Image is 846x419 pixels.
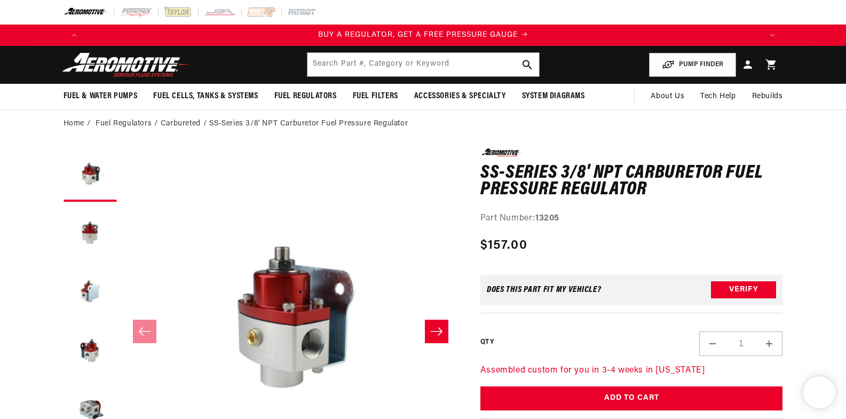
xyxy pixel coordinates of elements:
[318,31,518,39] span: BUY A REGULATOR, GET A FREE PRESSURE GAUGE
[85,29,762,41] a: BUY A REGULATOR, GET A FREE PRESSURE GAUGE
[345,84,406,109] summary: Fuel Filters
[96,118,161,130] li: Fuel Regulators
[266,84,345,109] summary: Fuel Regulators
[480,212,783,226] div: Part Number:
[64,118,84,130] a: Home
[535,214,559,223] strong: 13205
[59,52,193,77] img: Aeromotive
[414,91,506,102] span: Accessories & Specialty
[56,84,146,109] summary: Fuel & Water Pumps
[480,338,494,347] label: QTY
[161,118,210,130] li: Carbureted
[353,91,398,102] span: Fuel Filters
[651,92,684,100] span: About Us
[209,118,408,130] li: SS-Series 3/8' NPT Carburetor Fuel Pressure Regulator
[480,236,527,255] span: $157.00
[85,29,762,41] div: 1 of 4
[64,325,117,378] button: Load image 4 in gallery view
[522,91,585,102] span: System Diagrams
[64,266,117,319] button: Load image 3 in gallery view
[744,84,791,109] summary: Rebuilds
[700,91,736,102] span: Tech Help
[762,25,783,46] button: Translation missing: en.sections.announcements.next_announcement
[425,320,448,343] button: Slide right
[516,53,539,76] button: search button
[153,91,258,102] span: Fuel Cells, Tanks & Systems
[37,25,810,46] slideshow-component: Translation missing: en.sections.announcements.announcement_bar
[480,386,783,410] button: Add to Cart
[487,286,602,294] div: Does This part fit My vehicle?
[514,84,593,109] summary: System Diagrams
[649,53,736,77] button: PUMP FINDER
[133,320,156,343] button: Slide left
[752,91,783,102] span: Rebuilds
[145,84,266,109] summary: Fuel Cells, Tanks & Systems
[64,207,117,260] button: Load image 2 in gallery view
[643,84,692,109] a: About Us
[406,84,514,109] summary: Accessories & Specialty
[692,84,744,109] summary: Tech Help
[307,53,539,76] input: Search by Part Number, Category or Keyword
[274,91,337,102] span: Fuel Regulators
[480,165,783,199] h1: SS-Series 3/8' NPT Carburetor Fuel Pressure Regulator
[64,148,117,202] button: Load image 1 in gallery view
[64,91,138,102] span: Fuel & Water Pumps
[711,281,776,298] button: Verify
[64,118,783,130] nav: breadcrumbs
[64,25,85,46] button: Translation missing: en.sections.announcements.previous_announcement
[85,29,762,41] div: Announcement
[480,364,783,378] p: Assembled custom for you in 3-4 weeks in [US_STATE]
